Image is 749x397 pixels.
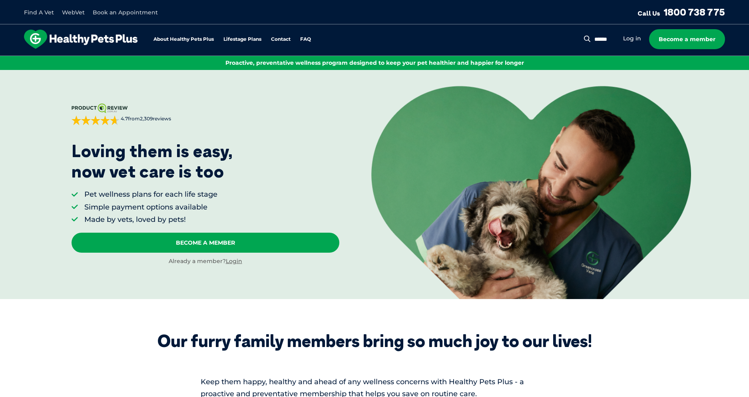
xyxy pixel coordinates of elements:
[120,116,171,122] span: from
[24,9,54,16] a: Find A Vet
[84,202,217,212] li: Simple payment options available
[637,6,725,18] a: Call Us1800 738 775
[93,9,158,16] a: Book an Appointment
[623,35,641,42] a: Log in
[121,116,128,122] strong: 4.7
[371,86,691,299] img: <p>Loving them is easy, <br /> now vet care is too</p>
[72,141,233,182] p: Loving them is easy, now vet care is too
[300,37,311,42] a: FAQ
[140,116,171,122] span: 2,309 reviews
[72,104,339,125] a: 4.7from2,309reviews
[226,257,242,265] a: Login
[24,30,137,49] img: hpp-logo
[84,215,217,225] li: Made by vets, loved by pets!
[62,9,85,16] a: WebVet
[153,37,214,42] a: About Healthy Pets Plus
[72,233,339,253] a: Become A Member
[582,35,592,43] button: Search
[223,37,261,42] a: Lifestage Plans
[637,9,660,17] span: Call Us
[72,257,339,265] div: Already a member?
[271,37,291,42] a: Contact
[649,29,725,49] a: Become a member
[225,59,524,66] span: Proactive, preventative wellness program designed to keep your pet healthier and happier for longer
[72,116,120,125] div: 4.7 out of 5 stars
[157,331,592,351] div: Our furry family members bring so much joy to our lives!
[84,190,217,199] li: Pet wellness plans for each life stage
